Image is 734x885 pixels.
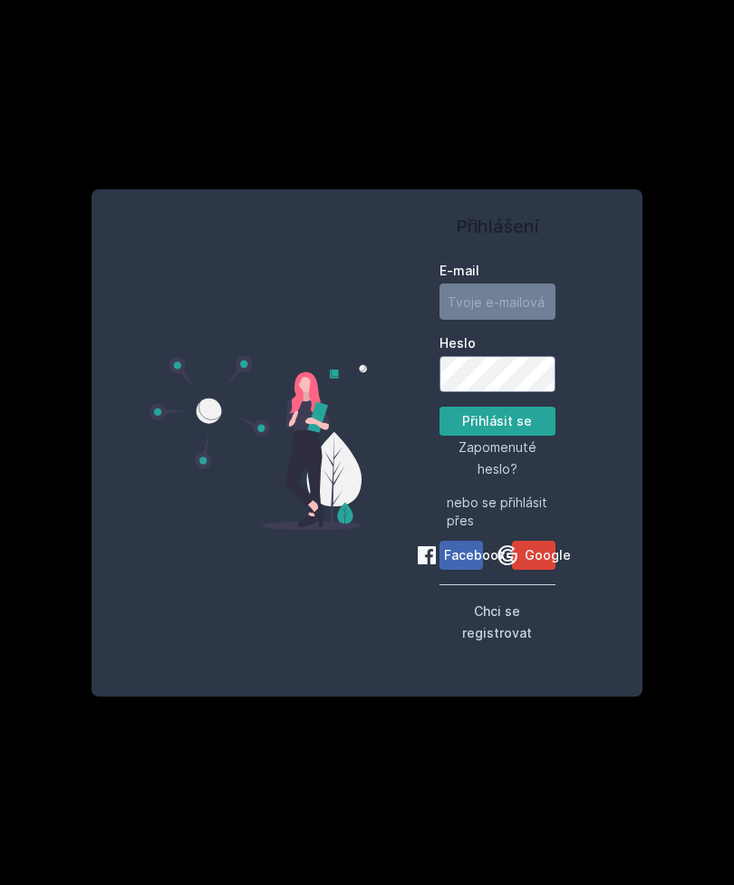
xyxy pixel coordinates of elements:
button: Facebook [439,541,483,570]
span: Google [525,546,571,564]
span: Chci se registrovat [462,603,532,640]
span: Facebook [444,546,506,564]
button: Přihlásit se [439,407,555,436]
span: nebo se přihlásit přes [447,494,548,530]
h1: Přihlášení [439,213,555,240]
button: Chci se registrovat [439,600,555,643]
label: E-mail [439,262,555,280]
input: Tvoje e-mailová adresa [439,284,555,320]
button: Google [512,541,555,570]
span: Zapomenuté heslo? [459,439,536,476]
label: Heslo [439,334,555,352]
